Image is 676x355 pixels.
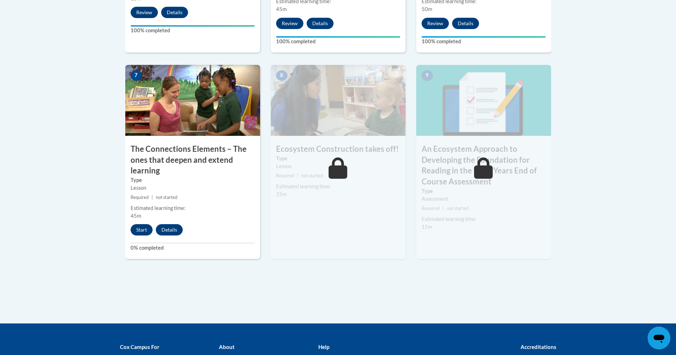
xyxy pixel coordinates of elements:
[120,344,159,350] b: Cox Campus For
[131,25,255,27] div: Your progress
[125,144,260,176] h3: The Connections Elements – The ones that deepen and extend learning
[131,70,142,81] span: 7
[422,38,546,45] label: 100% completed
[156,195,177,200] span: not started
[276,191,287,197] span: 25m
[276,18,303,29] button: Review
[131,184,255,192] div: Lesson
[276,38,400,45] label: 100% completed
[152,195,153,200] span: |
[416,144,551,187] h3: An Ecosystem Approach to Developing the Foundation for Reading in the Early Years End of Course A...
[297,173,298,178] span: |
[307,18,334,29] button: Details
[125,65,260,136] img: Course Image
[422,224,432,230] span: 15m
[131,224,153,235] button: Start
[131,204,255,212] div: Estimated learning time:
[521,344,556,350] b: Accreditations
[276,36,400,38] div: Your progress
[422,6,432,12] span: 50m
[131,195,149,200] span: Required
[276,155,400,162] label: Type
[276,162,400,170] div: Lesson
[219,344,235,350] b: About
[276,183,400,190] div: Estimated learning time:
[131,7,158,18] button: Review
[422,70,433,81] span: 9
[452,18,479,29] button: Details
[447,206,468,211] span: not started
[271,144,406,155] h3: Ecosystem Construction takes off!
[131,27,255,34] label: 100% completed
[276,173,294,178] span: Required
[443,206,444,211] span: |
[416,65,551,136] img: Course Image
[648,327,670,349] iframe: Button to launch messaging window
[276,70,287,81] span: 8
[131,213,141,219] span: 45m
[131,244,255,252] label: 0% completed
[156,224,183,235] button: Details
[422,36,546,38] div: Your progress
[318,344,329,350] b: Help
[131,176,255,184] label: Type
[422,215,546,223] div: Estimated learning time:
[422,206,440,211] span: Required
[271,65,406,136] img: Course Image
[276,6,287,12] span: 45m
[422,195,546,203] div: Assessment
[422,18,449,29] button: Review
[422,187,546,195] label: Type
[301,173,323,178] span: not started
[161,7,188,18] button: Details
